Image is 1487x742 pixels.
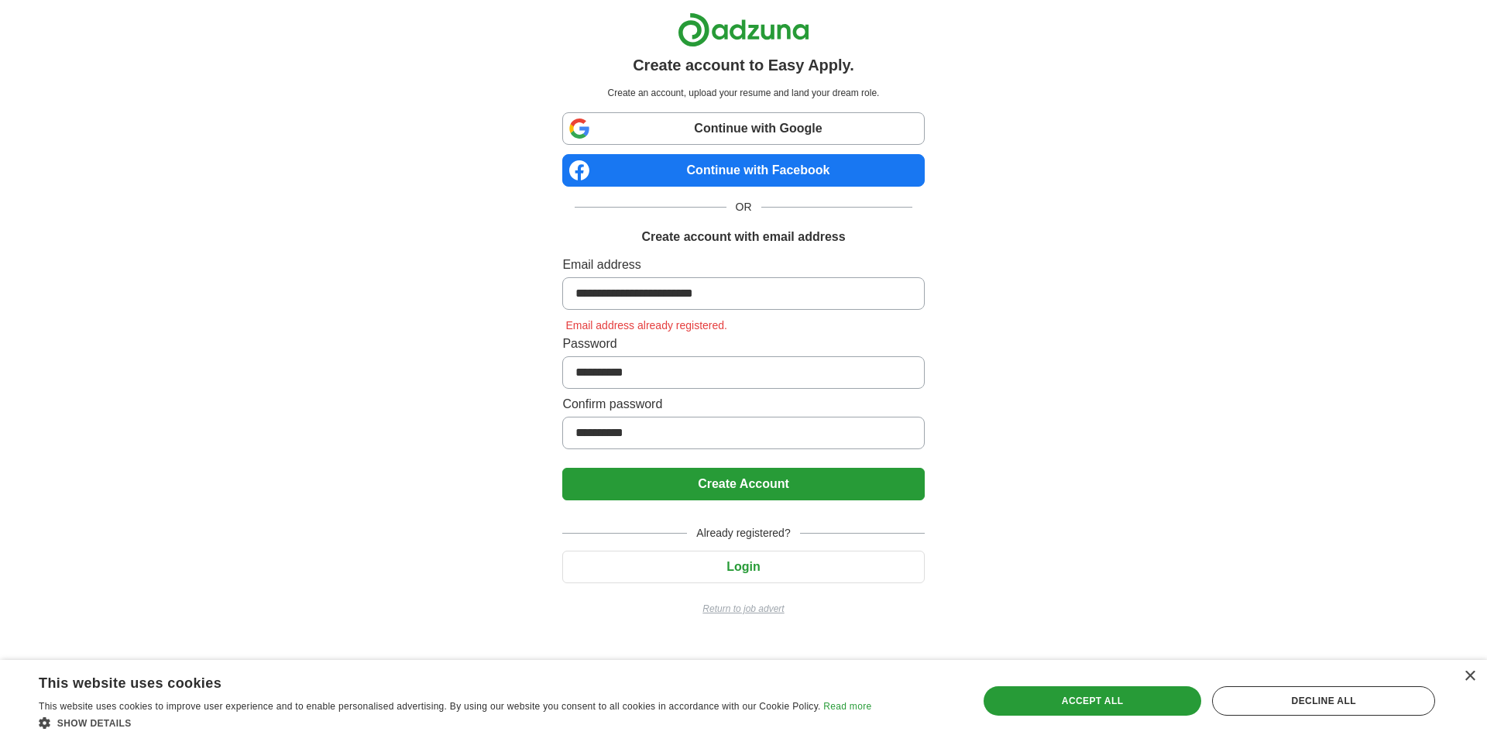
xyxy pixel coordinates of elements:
h1: Create account to Easy Apply. [633,53,854,77]
a: Login [562,560,924,573]
button: Login [562,551,924,583]
button: Create Account [562,468,924,500]
div: Decline all [1212,686,1435,716]
span: OR [726,199,761,215]
a: Continue with Google [562,112,924,145]
div: Accept all [984,686,1202,716]
span: Email address already registered. [562,319,730,331]
span: Already registered? [687,525,799,541]
div: Close [1464,671,1475,682]
p: Create an account, upload your resume and land your dream role. [565,86,921,100]
div: This website uses cookies [39,669,833,692]
label: Password [562,335,924,353]
a: Read more, opens a new window [823,701,871,712]
div: Show details [39,715,871,730]
img: Adzuna logo [678,12,809,47]
a: Continue with Facebook [562,154,924,187]
a: Return to job advert [562,602,924,616]
label: Confirm password [562,395,924,414]
span: This website uses cookies to improve user experience and to enable personalised advertising. By u... [39,701,821,712]
label: Email address [562,256,924,274]
span: Show details [57,718,132,729]
h1: Create account with email address [641,228,845,246]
